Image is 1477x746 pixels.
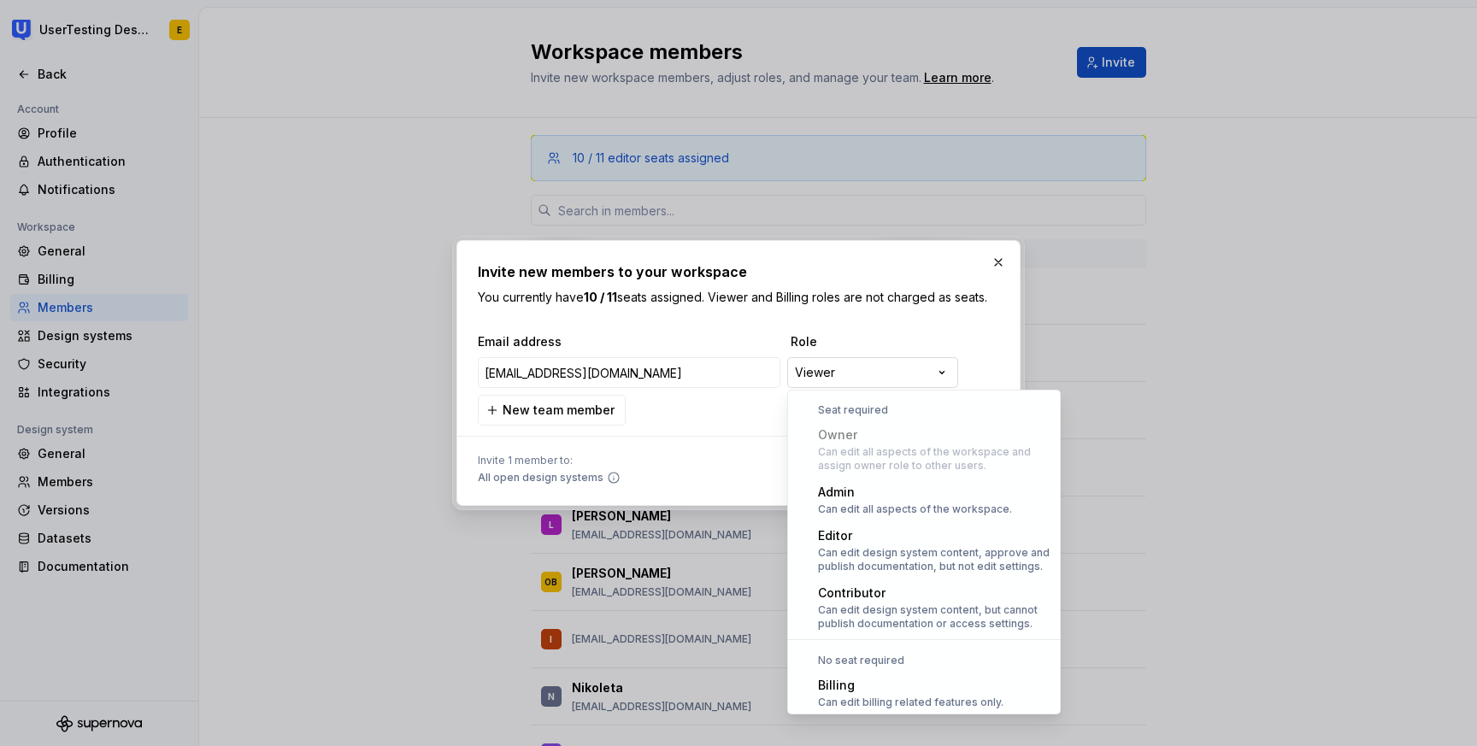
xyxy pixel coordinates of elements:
[818,427,857,442] span: Owner
[818,485,855,499] span: Admin
[818,585,886,600] span: Contributor
[818,528,852,543] span: Editor
[818,678,855,692] span: Billing
[818,603,1050,631] div: Can edit design system content, but cannot publish documentation or access settings.
[818,546,1050,573] div: Can edit design system content, approve and publish documentation, but not edit settings.
[791,654,1057,667] div: No seat required
[791,403,1057,417] div: Seat required
[818,502,1012,516] div: Can edit all aspects of the workspace.
[818,696,1003,709] div: Can edit billing related features only.
[818,445,1050,473] div: Can edit all aspects of the workspace and assign owner role to other users.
